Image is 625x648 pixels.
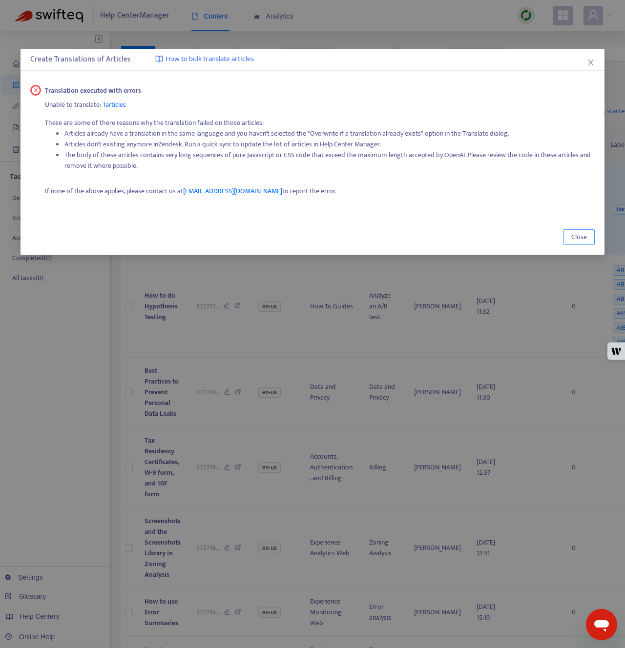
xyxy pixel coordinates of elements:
[183,185,282,197] span: [EMAIL_ADDRESS][DOMAIN_NAME]
[64,128,595,139] li: Articles already have a translation in the same language and you haven't selected the "Overwrite ...
[571,232,587,243] span: Close
[64,150,595,171] li: The body of these articles contains very long sequences of pure Javascript or CSS code that excee...
[30,54,594,65] div: Create Translations of Articles
[166,54,254,65] span: How to bulk translate articles
[45,118,595,179] p: These are some of there reasons why the translation failed on those articles:
[155,54,254,65] a: How to bulk translate articles
[585,57,596,68] button: Close
[45,100,595,110] p: Unable to translate:
[587,59,595,66] span: close
[45,186,595,197] p: If none of the above applies, please contact us at to report the error.
[103,99,126,110] span: 1 articles
[586,609,617,640] iframe: Button to launch messaging window
[155,55,163,63] img: image-link
[33,87,39,93] span: close
[45,85,141,96] strong: Translation executed with errors
[64,139,595,150] li: Articles don't existing anymore in Zendesk . Run a quick sync to update the list of articles in H...
[563,229,595,245] button: Close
